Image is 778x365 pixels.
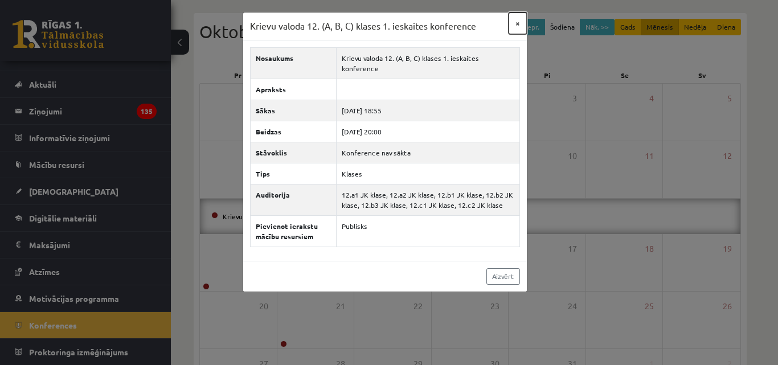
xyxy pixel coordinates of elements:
[337,47,519,79] td: Krievu valoda 12. (A, B, C) klases 1. ieskaites konference
[337,121,519,142] td: [DATE] 20:00
[337,163,519,184] td: Klases
[337,184,519,215] td: 12.a1 JK klase, 12.a2 JK klase, 12.b1 JK klase, 12.b2 JK klase, 12.b3 JK klase, 12.c1 JK klase, 1...
[250,142,337,163] th: Stāvoklis
[250,121,337,142] th: Beidzas
[337,215,519,247] td: Publisks
[250,215,337,247] th: Pievienot ierakstu mācību resursiem
[509,13,527,34] button: ×
[250,19,476,33] h3: Krievu valoda 12. (A, B, C) klases 1. ieskaites konference
[250,163,337,184] th: Tips
[250,47,337,79] th: Nosaukums
[250,79,337,100] th: Apraksts
[250,100,337,121] th: Sākas
[250,184,337,215] th: Auditorija
[486,268,520,285] a: Aizvērt
[337,100,519,121] td: [DATE] 18:55
[337,142,519,163] td: Konference nav sākta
